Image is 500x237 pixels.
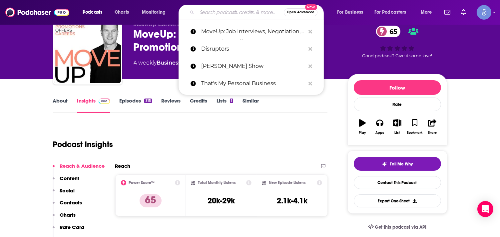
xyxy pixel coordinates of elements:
[179,58,324,75] a: [PERSON_NAME] Show
[395,131,400,135] div: List
[53,163,105,175] button: Reach & Audience
[53,199,82,212] button: Contacts
[477,201,493,217] div: Open Intercom Messenger
[60,199,82,206] p: Contacts
[115,8,129,17] span: Charts
[277,196,307,206] h3: 2.1k-4.1k
[477,5,491,20] img: User Profile
[53,224,85,236] button: Rate Card
[179,40,324,58] a: Disruptors
[354,98,441,111] div: Rate
[305,4,317,10] span: New
[53,212,76,224] button: Charts
[347,21,447,63] div: 65Good podcast? Give it some love!
[217,98,233,113] a: Lists1
[362,53,432,58] span: Good podcast? Give it some love!
[359,131,366,135] div: Play
[78,7,111,18] button: open menu
[119,98,152,113] a: Episodes315
[428,131,437,135] div: Share
[332,7,372,18] button: open menu
[371,115,388,139] button: Apps
[53,175,80,187] button: Content
[53,98,68,113] a: About
[60,163,105,169] p: Reach & Audience
[60,224,85,230] p: Rate Card
[137,7,174,18] button: open menu
[99,99,110,104] img: Podchaser Pro
[337,8,363,17] span: For Business
[458,7,469,18] a: Show notifications dropdown
[179,23,324,40] a: MoveUp: Job Interviews, Negotiation, Promotions, Offers, Careers
[382,161,387,167] img: tell me why sparkle
[354,157,441,171] button: tell me why sparkleTell Me Why
[60,212,76,218] p: Charts
[201,58,305,75] p: Carlos Inspire Show
[376,26,400,37] a: 65
[354,176,441,189] a: Contact This Podcast
[354,80,441,95] button: Follow
[54,17,121,83] img: MoveUp: Job Interviews, Negotiation, Promotions, Offers, Careers
[406,115,423,139] button: Bookmark
[442,7,453,18] a: Show notifications dropdown
[110,7,133,18] a: Charts
[157,60,181,66] a: Business
[179,75,324,92] a: That's My Personal Business
[142,8,166,17] span: Monitoring
[423,115,441,139] button: Share
[477,5,491,20] span: Logged in as Spiral5-G1
[208,196,235,206] h3: 20k-29k
[77,98,110,113] a: InsightsPodchaser Pro
[375,131,384,135] div: Apps
[53,187,75,200] button: Social
[375,224,426,230] span: Get this podcast via API
[354,194,441,207] button: Export One-Sheet
[129,180,155,185] h2: Power Score™
[363,219,432,235] a: Get this podcast via API
[390,161,413,167] span: Tell Me Why
[201,75,305,92] p: That's My Personal Business
[201,40,305,58] p: Disruptors
[287,11,314,14] span: Open Advanced
[354,115,371,139] button: Play
[60,175,80,181] p: Content
[144,99,152,103] div: 315
[60,187,75,194] p: Social
[388,115,406,139] button: List
[407,131,422,135] div: Bookmark
[421,8,432,17] span: More
[5,6,69,19] img: Podchaser - Follow, Share and Rate Podcasts
[197,7,284,18] input: Search podcasts, credits, & more...
[198,180,236,185] h2: Total Monthly Listens
[161,98,181,113] a: Reviews
[284,8,317,16] button: Open AdvancedNew
[185,5,330,20] div: Search podcasts, credits, & more...
[477,5,491,20] button: Show profile menu
[140,194,162,207] p: 65
[370,7,416,18] button: open menu
[243,98,259,113] a: Similar
[383,26,400,37] span: 65
[269,180,305,185] h2: New Episode Listens
[201,23,305,40] p: MoveUp: Job Interviews, Negotiation, Promotions, Offers, Careers
[230,99,233,103] div: 1
[53,139,113,149] h1: Podcast Insights
[190,98,207,113] a: Credits
[374,8,406,17] span: For Podcasters
[134,59,263,67] div: A weekly podcast
[83,8,102,17] span: Podcasts
[115,163,131,169] h2: Reach
[416,7,440,18] button: open menu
